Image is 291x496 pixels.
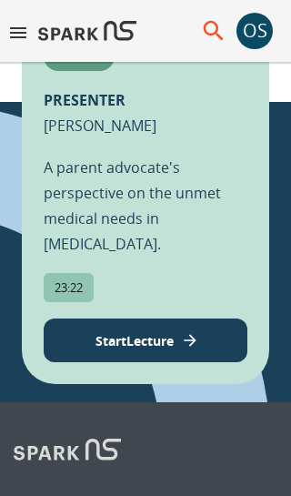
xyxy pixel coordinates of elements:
[44,90,125,110] b: PRESENTER
[44,155,247,257] p: A parent advocate's perspective on the unmet medical needs in [MEDICAL_DATA].
[44,279,94,296] span: 23:22
[44,319,247,362] button: View Lecture
[44,87,156,138] p: [PERSON_NAME]
[38,9,136,53] img: Logo of SPARK at Stanford
[236,13,273,49] div: OS
[236,13,273,49] button: account of current user
[200,17,227,45] button: menu
[7,22,29,49] button: menu
[95,331,174,350] p: Start Lecture
[14,439,121,470] img: Logo of SPARK at Stanford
